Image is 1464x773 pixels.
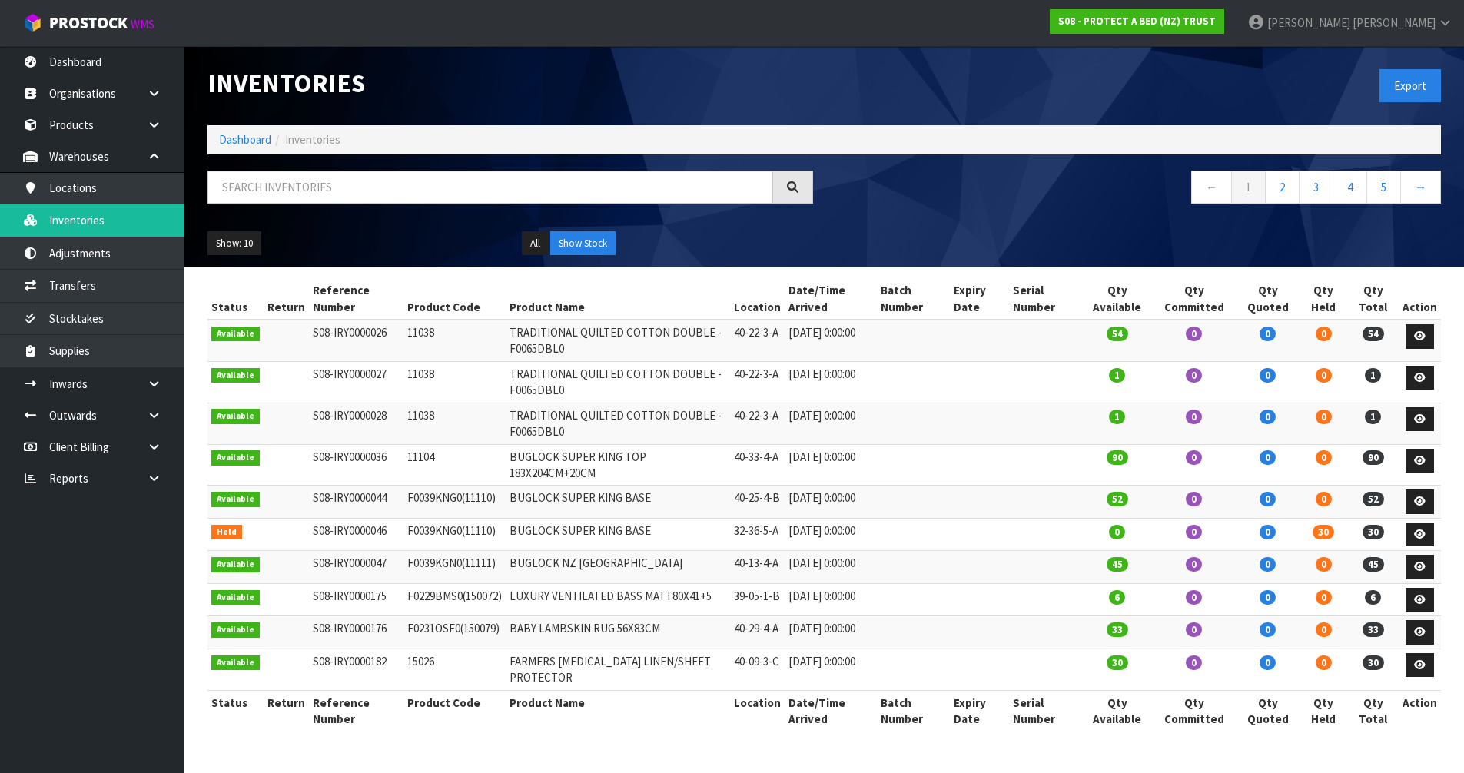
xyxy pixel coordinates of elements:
td: S08-IRY0000175 [309,583,404,616]
span: (11111) [462,556,496,570]
td: [DATE] 0:00:00 [785,649,878,690]
span: 33 [1107,622,1128,637]
span: ProStock [49,13,128,33]
span: 0 [1260,368,1276,383]
td: FARMERS [MEDICAL_DATA] LINEN/SHEET PROTECTOR [506,649,730,690]
td: TRADITIONAL QUILTED COTTON DOUBLE - F0065DBL0 [506,361,730,403]
td: S08-IRY0000176 [309,616,404,649]
th: Qty Total [1347,690,1399,731]
span: [PERSON_NAME] [1267,15,1350,30]
th: Qty Held [1300,278,1347,320]
th: Qty Committed [1153,690,1236,731]
a: S08 - PROTECT A BED (NZ) TRUST [1050,9,1224,34]
span: 0 [1316,368,1332,383]
button: Export [1379,69,1441,102]
span: 0 [1316,492,1332,506]
td: [DATE] 0:00:00 [785,551,878,584]
td: 40-25-4-B [730,486,785,519]
td: S08-IRY0000028 [309,403,404,444]
span: 0 [1260,655,1276,670]
span: 33 [1363,622,1384,637]
td: F0231OSF0 [403,616,506,649]
td: 11038 [403,320,506,361]
td: LUXURY VENTILATED BASS MATT80X41+5 [506,583,730,616]
span: 0 [1109,525,1125,539]
td: S08-IRY0000026 [309,320,404,361]
strong: S08 - PROTECT A BED (NZ) TRUST [1058,15,1216,28]
th: Status [207,278,264,320]
h1: Inventories [207,69,813,98]
span: 1 [1109,368,1125,383]
span: 0 [1316,557,1332,572]
span: 6 [1109,590,1125,605]
td: 40-09-3-C [730,649,785,690]
td: 40-22-3-A [730,403,785,444]
th: Product Code [403,278,506,320]
th: Date/Time Arrived [785,278,878,320]
span: 0 [1186,327,1202,341]
th: Qty Available [1081,690,1153,731]
th: Qty Held [1300,690,1347,731]
span: 90 [1363,450,1384,465]
span: 1 [1365,368,1381,383]
span: 30 [1363,525,1384,539]
th: Qty Quoted [1236,278,1300,320]
span: 0 [1260,450,1276,465]
td: S08-IRY0000182 [309,649,404,690]
button: Show: 10 [207,231,261,256]
span: Available [211,655,260,671]
small: WMS [131,17,154,32]
span: 0 [1260,410,1276,424]
th: Return [264,690,309,731]
span: (11110) [462,490,496,505]
th: Batch Number [877,278,949,320]
th: Action [1399,278,1441,320]
th: Qty Total [1347,278,1399,320]
span: Available [211,450,260,466]
td: BUGLOCK SUPER KING TOP 183X204CM+20CM [506,444,730,486]
th: Location [730,690,785,731]
span: 0 [1260,557,1276,572]
span: 45 [1107,557,1128,572]
th: Action [1399,690,1441,731]
span: Held [211,525,242,540]
a: Dashboard [219,132,271,147]
span: 52 [1363,492,1384,506]
span: 0 [1316,410,1332,424]
a: 1 [1231,171,1266,204]
td: BUGLOCK SUPER KING BASE [506,518,730,551]
span: Available [211,409,260,424]
span: Available [211,622,260,638]
td: S08-IRY0000027 [309,361,404,403]
span: 0 [1260,590,1276,605]
img: cube-alt.png [23,13,42,32]
span: 0 [1316,622,1332,637]
td: F0229BMS0 [403,583,506,616]
span: 30 [1313,525,1334,539]
span: 0 [1260,525,1276,539]
span: 0 [1186,590,1202,605]
td: TRADITIONAL QUILTED COTTON DOUBLE - F0065DBL0 [506,320,730,361]
span: 0 [1186,622,1202,637]
td: 40-22-3-A [730,320,785,361]
th: Reference Number [309,690,404,731]
td: 40-29-4-A [730,616,785,649]
td: [DATE] 0:00:00 [785,444,878,486]
td: [DATE] 0:00:00 [785,616,878,649]
a: 5 [1366,171,1401,204]
nav: Page navigation [836,171,1442,208]
span: (11110) [462,523,496,538]
td: [DATE] 0:00:00 [785,320,878,361]
button: All [522,231,549,256]
th: Status [207,690,264,731]
span: (150072) [463,589,502,603]
a: 3 [1299,171,1333,204]
span: Available [211,492,260,507]
td: S08-IRY0000044 [309,486,404,519]
span: Available [211,368,260,383]
th: Qty Available [1081,278,1153,320]
td: 11038 [403,361,506,403]
span: 0 [1260,492,1276,506]
span: 30 [1363,655,1384,670]
span: 0 [1186,368,1202,383]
